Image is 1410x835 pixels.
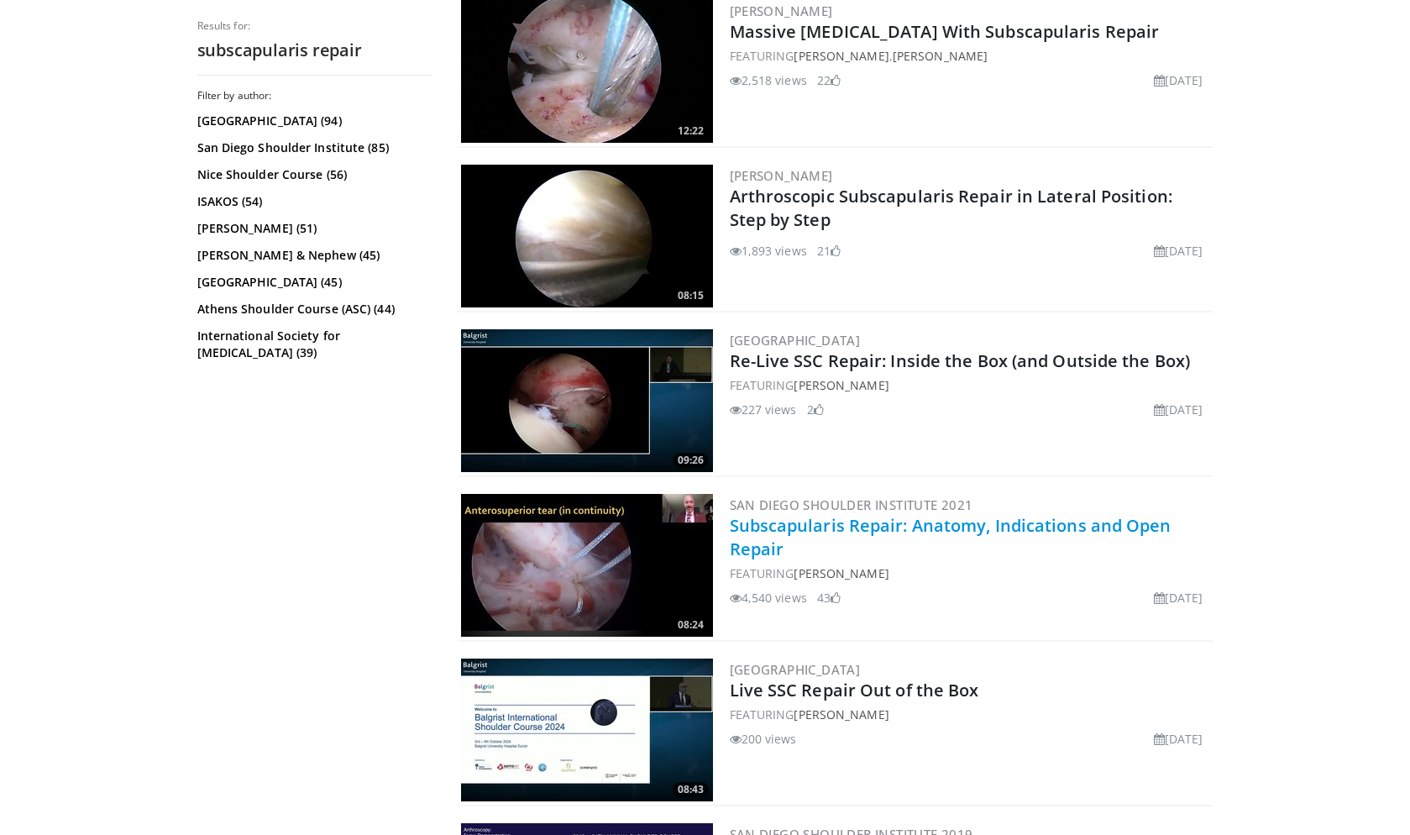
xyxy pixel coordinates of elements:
span: 08:15 [673,288,709,303]
img: heCDP4pTuni5z6vX4xMDoxOjBkMTt9RT.300x170_q85_crop-smart_upscale.jpg [461,165,713,307]
div: FEATURING [730,706,1210,723]
span: 08:43 [673,782,709,797]
a: [GEOGRAPHIC_DATA] [730,661,861,678]
a: Arthroscopic Subscapularis Repair in Lateral Position: Step by Step [730,185,1172,231]
a: [GEOGRAPHIC_DATA] [730,332,861,349]
a: Athens Shoulder Course (ASC) (44) [197,301,428,318]
li: 4,540 views [730,589,807,607]
a: Nice Shoulder Course (56) [197,166,428,183]
a: [PERSON_NAME] [730,167,833,184]
a: 08:24 [461,494,713,637]
li: [DATE] [1154,730,1203,748]
a: San Diego Shoulder Institute (85) [197,139,428,156]
li: 1,893 views [730,242,807,260]
li: [DATE] [1154,242,1203,260]
a: [PERSON_NAME] [730,3,833,19]
div: FEATURING [730,376,1210,394]
div: FEATURING , [730,47,1210,65]
a: 08:15 [461,165,713,307]
a: [GEOGRAPHIC_DATA] (94) [197,113,428,129]
a: San Diego Shoulder Institute 2021 [730,496,973,513]
img: 0440b90a-1f8d-4c1e-a460-8e8f577b6bb1.300x170_q85_crop-smart_upscale.jpg [461,494,713,637]
a: Subscapularis Repair: Anatomy, Indications and Open Repair [730,514,1172,560]
h3: Filter by author: [197,89,432,102]
a: [PERSON_NAME] & Nephew (45) [197,247,428,264]
li: 43 [817,589,841,607]
a: [PERSON_NAME] [893,48,988,64]
a: [PERSON_NAME] (51) [197,220,428,237]
h2: subscapularis repair [197,39,432,61]
span: 12:22 [673,123,709,139]
li: 22 [817,71,841,89]
img: ea07be20-85c0-4aae-8db7-1b54fb63bfc9.300x170_q85_crop-smart_upscale.jpg [461,329,713,472]
a: [PERSON_NAME] [794,377,888,393]
a: [PERSON_NAME] [794,706,888,722]
p: Results for: [197,19,432,33]
a: 08:43 [461,659,713,801]
div: FEATURING [730,565,1210,582]
a: [GEOGRAPHIC_DATA] (45) [197,274,428,291]
li: [DATE] [1154,401,1203,418]
img: 64e86185-2298-4578-84d9-9f8f65b3354a.300x170_q85_crop-smart_upscale.jpg [461,659,713,801]
li: 21 [817,242,841,260]
a: Re-Live SSC Repair: Inside the Box (and Outside the Box) [730,349,1191,372]
a: Massive [MEDICAL_DATA] With Subscapularis Repair [730,20,1160,43]
li: 227 views [730,401,797,418]
a: Live SSC Repair Out of the Box [730,679,979,701]
a: International Society for [MEDICAL_DATA] (39) [197,328,428,361]
span: 09:26 [673,453,709,468]
li: 200 views [730,730,797,748]
li: 2 [807,401,824,418]
span: 08:24 [673,617,709,633]
a: [PERSON_NAME] [794,48,888,64]
li: 2,518 views [730,71,807,89]
li: [DATE] [1154,589,1203,607]
li: [DATE] [1154,71,1203,89]
a: [PERSON_NAME] [794,565,888,581]
a: 09:26 [461,329,713,472]
a: ISAKOS (54) [197,193,428,210]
